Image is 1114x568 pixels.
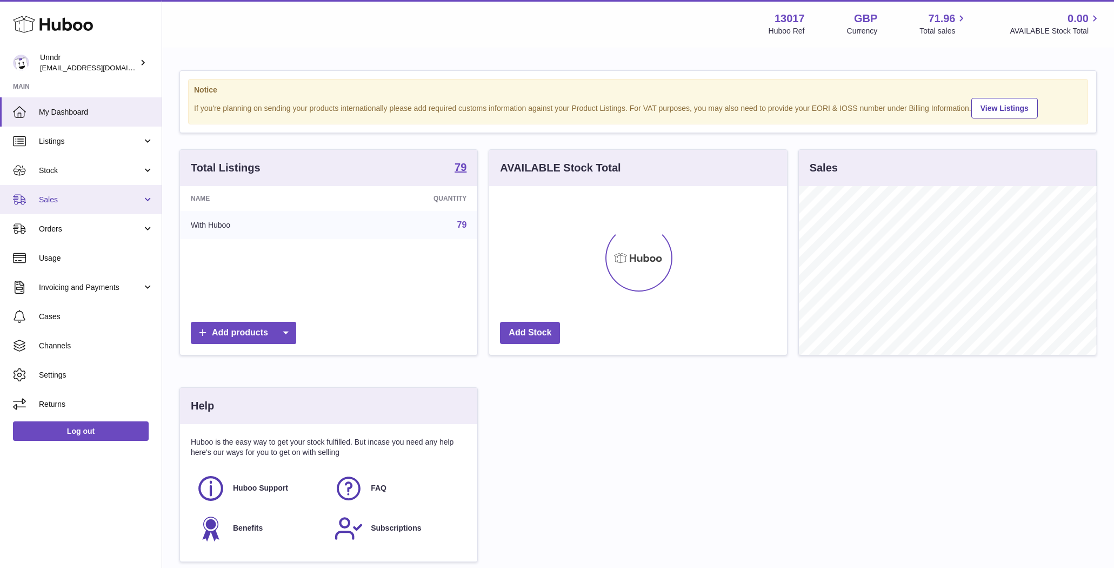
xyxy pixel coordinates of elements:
h3: Total Listings [191,161,261,175]
a: Add Stock [500,322,560,344]
strong: 79 [455,162,466,173]
td: With Huboo [180,211,337,239]
span: AVAILABLE Stock Total [1010,26,1101,36]
div: Currency [847,26,878,36]
span: Settings [39,370,154,380]
a: 79 [457,220,467,229]
a: FAQ [334,474,461,503]
strong: 13017 [775,11,805,26]
span: Stock [39,166,142,176]
div: Unndr [40,52,137,73]
strong: Notice [194,85,1082,95]
span: Listings [39,136,142,147]
th: Name [180,186,337,211]
th: Quantity [337,186,477,211]
a: Add products [191,322,296,344]
span: Huboo Support [233,483,288,493]
span: 0.00 [1068,11,1089,26]
span: Orders [39,224,142,234]
a: View Listings [971,98,1038,118]
span: My Dashboard [39,107,154,117]
span: Subscriptions [371,523,421,533]
a: 79 [455,162,466,175]
span: Usage [39,253,154,263]
span: [EMAIL_ADDRESS][DOMAIN_NAME] [40,63,159,72]
a: 71.96 Total sales [919,11,968,36]
span: FAQ [371,483,386,493]
a: Log out [13,421,149,441]
span: Cases [39,312,154,322]
img: sofiapanwar@gmail.com [13,55,29,71]
a: Subscriptions [334,514,461,543]
span: 71.96 [928,11,955,26]
span: Sales [39,195,142,205]
span: Invoicing and Payments [39,282,142,293]
a: Benefits [196,514,323,543]
div: Huboo Ref [769,26,805,36]
h3: Sales [810,161,838,175]
h3: AVAILABLE Stock Total [500,161,621,175]
span: Channels [39,341,154,351]
h3: Help [191,399,214,413]
strong: GBP [854,11,877,26]
span: Benefits [233,523,263,533]
p: Huboo is the easy way to get your stock fulfilled. But incase you need any help here's our ways f... [191,437,466,458]
a: 0.00 AVAILABLE Stock Total [1010,11,1101,36]
span: Returns [39,399,154,410]
div: If you're planning on sending your products internationally please add required customs informati... [194,96,1082,118]
a: Huboo Support [196,474,323,503]
span: Total sales [919,26,968,36]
